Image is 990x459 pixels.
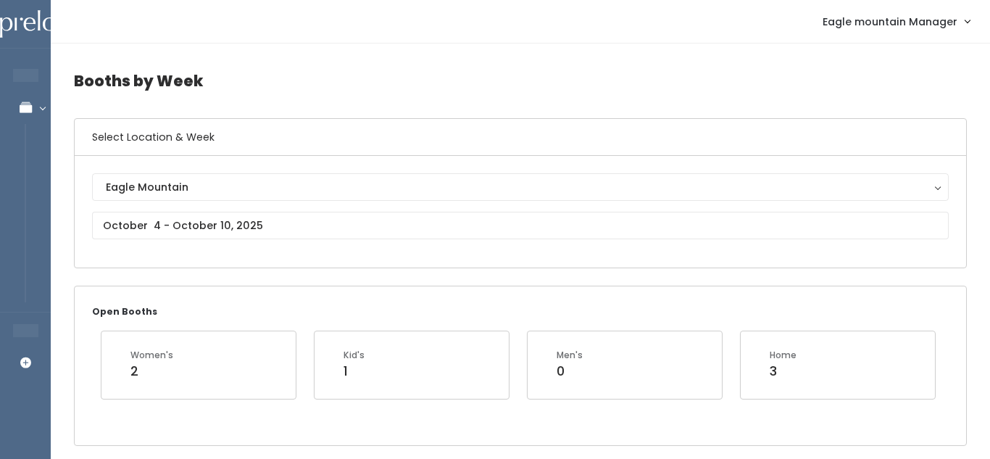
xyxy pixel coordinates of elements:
[344,349,365,362] div: Kid's
[770,362,796,381] div: 3
[344,362,365,381] div: 1
[74,61,967,101] h4: Booths by Week
[75,119,966,156] h6: Select Location & Week
[557,362,583,381] div: 0
[823,14,957,30] span: Eagle mountain Manager
[130,349,173,362] div: Women's
[557,349,583,362] div: Men's
[92,173,949,201] button: Eagle Mountain
[770,349,796,362] div: Home
[92,305,157,318] small: Open Booths
[808,6,984,37] a: Eagle mountain Manager
[130,362,173,381] div: 2
[106,179,935,195] div: Eagle Mountain
[92,212,949,239] input: October 4 - October 10, 2025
